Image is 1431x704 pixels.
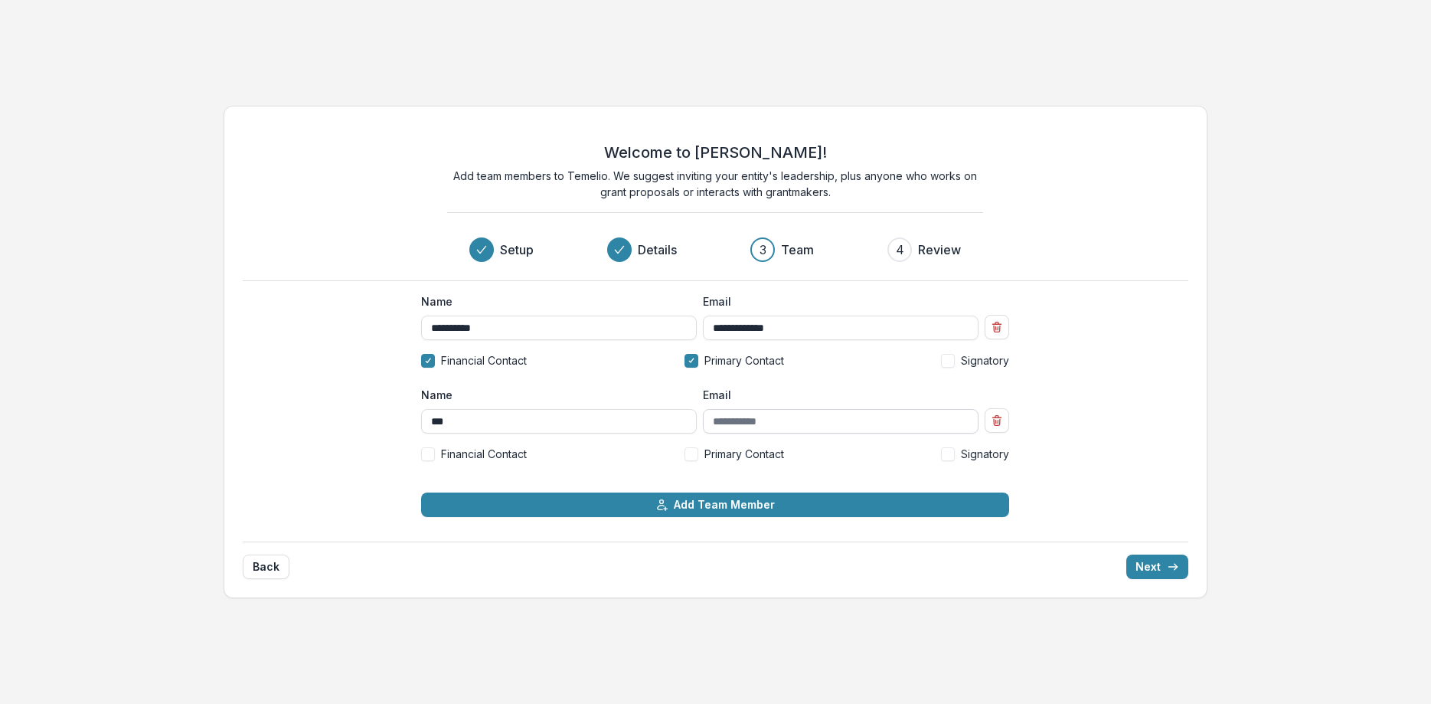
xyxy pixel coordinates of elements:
[604,143,827,162] h2: Welcome to [PERSON_NAME]!
[704,352,784,368] span: Primary Contact
[243,555,289,579] button: Back
[421,493,1009,517] button: Add Team Member
[638,241,677,259] h3: Details
[961,446,1009,462] span: Signatory
[760,241,766,259] div: 3
[918,241,961,259] h3: Review
[781,241,814,259] h3: Team
[441,446,527,462] span: Financial Contact
[703,387,969,403] label: Email
[896,241,904,259] div: 4
[441,352,527,368] span: Financial Contact
[985,315,1009,339] button: Remove team member
[985,408,1009,433] button: Remove team member
[421,293,688,309] label: Name
[703,293,969,309] label: Email
[500,241,534,259] h3: Setup
[447,168,983,200] p: Add team members to Temelio. We suggest inviting your entity's leadership, plus anyone who works ...
[421,387,688,403] label: Name
[961,352,1009,368] span: Signatory
[704,446,784,462] span: Primary Contact
[1126,555,1188,579] button: Next
[469,237,961,262] div: Progress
